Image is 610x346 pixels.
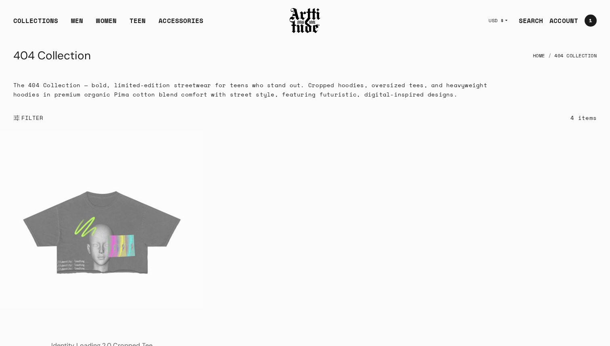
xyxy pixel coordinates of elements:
a: SEARCH [512,13,543,29]
button: USD $ [484,12,512,29]
button: Show filters [13,109,44,127]
a: WOMEN [96,16,117,32]
a: TEEN [130,16,146,32]
li: 404 Collection [545,47,597,65]
img: Identity Loading 2.0 Cropped Tee [0,131,203,334]
span: 1 [589,18,592,23]
ul: Main navigation [7,16,210,32]
span: USD $ [489,17,504,24]
h1: 404 Collection [13,46,91,65]
div: COLLECTIONS [13,16,58,32]
div: 4 items [570,113,597,122]
img: Arttitude [289,7,321,34]
a: ACCOUNT [543,13,578,29]
p: The 404 Collection — bold, limited-edition streetwear for teens who stand out. Cropped hoodies, o... [13,80,504,99]
a: Open cart [578,11,597,30]
a: Home [533,47,545,65]
span: FILTER [20,114,44,122]
div: ACCESSORIES [159,16,203,32]
a: MEN [71,16,83,32]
